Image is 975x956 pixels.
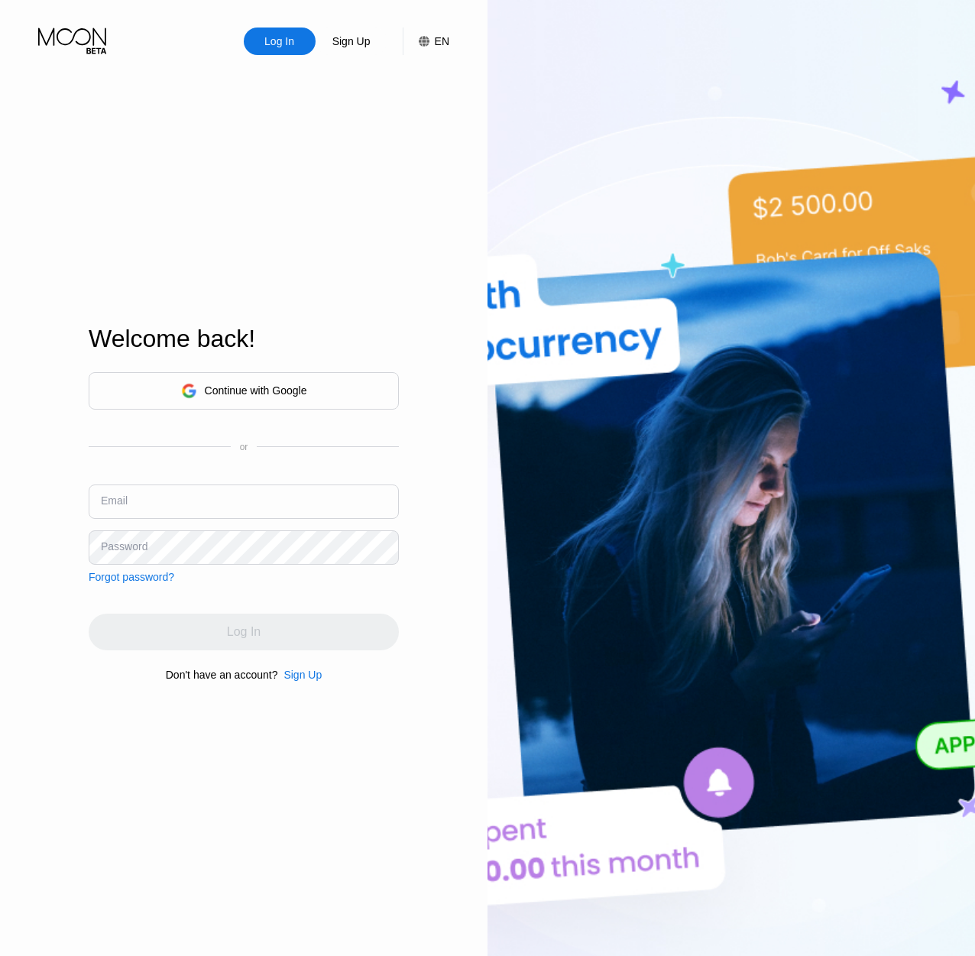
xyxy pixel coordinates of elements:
div: Email [101,494,128,507]
div: EN [435,35,449,47]
div: Password [101,540,147,553]
div: Forgot password? [89,571,174,583]
div: Log In [244,28,316,55]
div: or [240,442,248,452]
div: Sign Up [331,34,372,49]
div: Continue with Google [205,384,307,397]
div: Continue with Google [89,372,399,410]
div: Log In [263,34,296,49]
div: Don't have an account? [166,669,278,681]
div: Welcome back! [89,325,399,353]
div: EN [403,28,449,55]
div: Sign Up [316,28,387,55]
div: Sign Up [277,669,322,681]
div: Sign Up [283,669,322,681]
